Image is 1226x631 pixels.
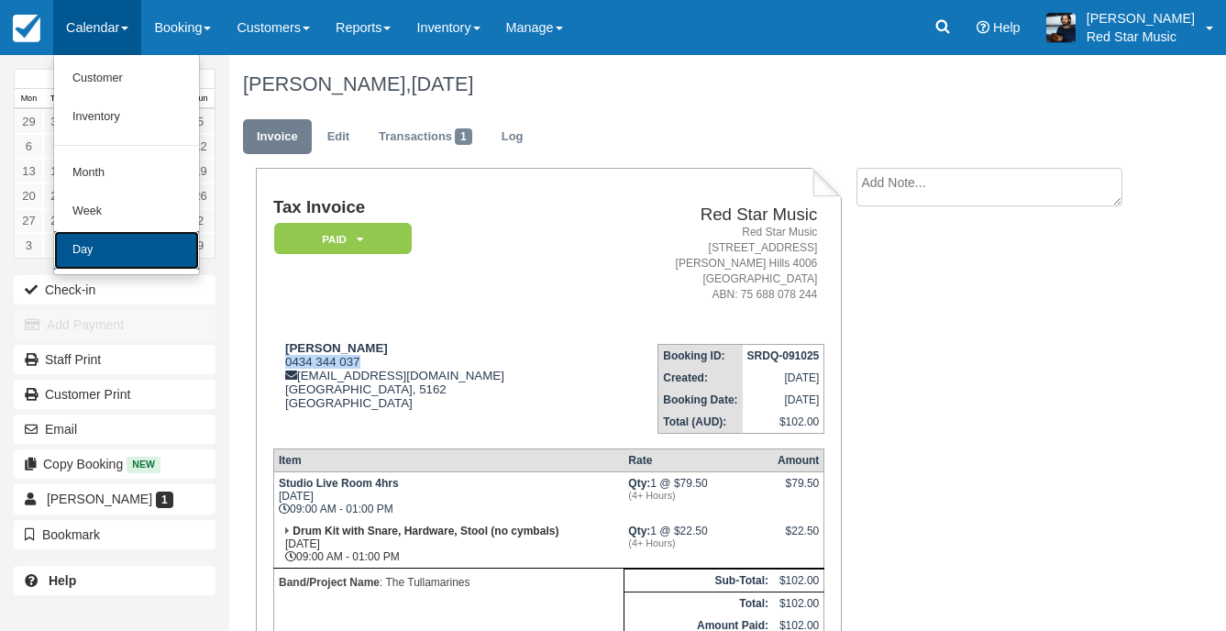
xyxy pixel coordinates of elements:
[186,89,215,109] th: Sun
[658,411,743,434] th: Total (AUD):
[14,310,215,339] button: Add Payment
[43,208,72,233] a: 28
[274,223,412,255] em: Paid
[279,573,619,592] p: : The Tullamarines
[273,198,593,217] h1: Tax Invoice
[488,119,537,155] a: Log
[14,520,215,549] button: Bookmark
[14,275,215,304] button: Check-in
[601,225,817,304] address: Red Star Music [STREET_ADDRESS] [PERSON_NAME] Hills 4006 [GEOGRAPHIC_DATA] ABN: 75 688 078 244
[47,492,152,506] span: [PERSON_NAME]
[15,89,43,109] th: Mon
[778,477,819,504] div: $79.50
[14,449,215,479] button: Copy Booking New
[49,573,76,588] b: Help
[365,119,486,155] a: Transactions1
[279,477,399,490] strong: Studio Live Room 4hrs
[15,233,43,258] a: 3
[186,208,215,233] a: 2
[14,484,215,514] a: [PERSON_NAME] 1
[15,159,43,183] a: 13
[14,345,215,374] a: Staff Print
[628,525,650,537] strong: Qty
[624,520,773,569] td: 1 @ $22.50
[743,389,824,411] td: [DATE]
[273,471,624,520] td: [DATE] 09:00 AM - 01:00 PM
[43,159,72,183] a: 14
[243,73,1135,95] h1: [PERSON_NAME],
[743,367,824,389] td: [DATE]
[285,341,388,355] strong: [PERSON_NAME]
[156,492,173,508] span: 1
[1087,28,1195,46] p: Red Star Music
[43,183,72,208] a: 21
[186,159,215,183] a: 19
[773,569,824,592] td: $102.00
[628,490,768,501] em: (4+ Hours)
[658,367,743,389] th: Created:
[293,525,558,537] strong: Drum Kit with Snare, Hardware, Stool (no cymbals)
[53,55,200,275] ul: Calendar
[186,233,215,258] a: 9
[279,576,380,589] strong: Band/Project Name
[658,389,743,411] th: Booking Date:
[747,349,820,362] strong: SRDQ-091025
[773,448,824,471] th: Amount
[1046,13,1076,42] img: A1
[658,344,743,367] th: Booking ID:
[624,448,773,471] th: Rate
[273,341,593,433] div: 0434 344 037 [EMAIL_ADDRESS][DOMAIN_NAME] [GEOGRAPHIC_DATA], 5162 [GEOGRAPHIC_DATA]
[54,231,199,270] a: Day
[43,89,72,109] th: Tue
[43,233,72,258] a: 4
[273,222,405,256] a: Paid
[628,537,768,548] em: (4+ Hours)
[15,183,43,208] a: 20
[43,134,72,159] a: 7
[186,109,215,134] a: 5
[54,98,199,137] a: Inventory
[15,208,43,233] a: 27
[186,183,215,208] a: 26
[54,154,199,193] a: Month
[186,134,215,159] a: 12
[127,457,160,472] span: New
[14,566,215,595] a: Help
[977,21,989,34] i: Help
[14,380,215,409] a: Customer Print
[624,471,773,520] td: 1 @ $79.50
[624,592,773,614] th: Total:
[43,109,72,134] a: 30
[778,525,819,552] div: $22.50
[411,72,473,95] span: [DATE]
[243,119,312,155] a: Invoice
[15,109,43,134] a: 29
[15,134,43,159] a: 6
[455,128,472,145] span: 1
[314,119,363,155] a: Edit
[993,20,1021,35] span: Help
[773,592,824,614] td: $102.00
[54,193,199,231] a: Week
[624,569,773,592] th: Sub-Total:
[13,15,40,42] img: checkfront-main-nav-mini-logo.png
[14,415,215,444] button: Email
[273,448,624,471] th: Item
[743,411,824,434] td: $102.00
[628,477,650,490] strong: Qty
[273,520,624,569] td: [DATE] 09:00 AM - 01:00 PM
[54,60,199,98] a: Customer
[1087,9,1195,28] p: [PERSON_NAME]
[601,205,817,225] h2: Red Star Music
